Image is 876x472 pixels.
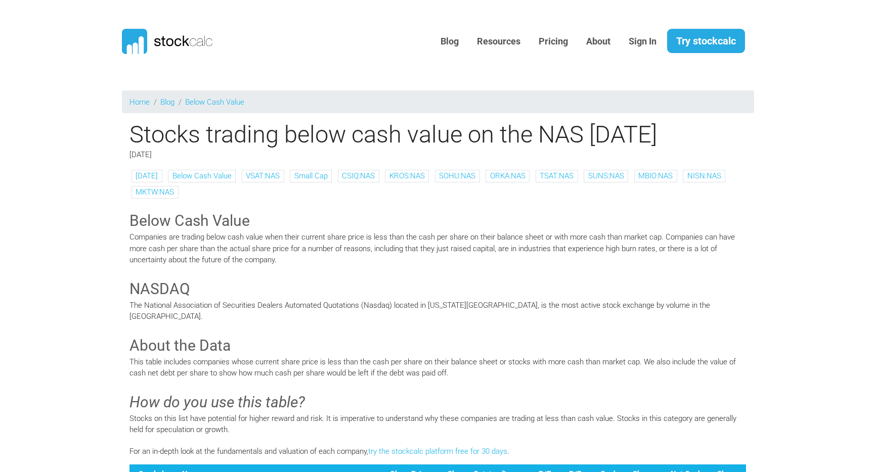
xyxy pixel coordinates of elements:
[122,120,754,149] h1: Stocks trading below cash value on the NAS [DATE]
[129,392,747,413] h3: How do you use this table?
[172,171,232,180] a: Below Cash Value
[667,29,745,53] a: Try stockcalc
[342,171,375,180] a: CSIQ:NAS
[136,171,158,180] a: [DATE]
[129,446,747,457] p: For an in-depth look at the fundamentals and valuation of each company, .
[246,171,280,180] a: VSAT:NAS
[588,171,624,180] a: SUNS:NAS
[389,171,425,180] a: KROS:NAS
[621,29,664,54] a: Sign In
[122,90,754,113] nav: breadcrumb
[433,29,466,54] a: Blog
[160,98,174,107] a: Blog
[294,171,328,180] a: Small Cap
[129,231,747,266] p: Companies are trading below cash value when their current share price is less than the cash per s...
[469,29,528,54] a: Resources
[129,210,747,231] h3: Below Cash Value
[129,278,747,300] h3: NASDAQ
[439,171,475,180] a: SOHU:NAS
[531,29,576,54] a: Pricing
[687,171,721,180] a: NISN:NAS
[129,300,747,322] p: The National Association of Securities Dealers Automated Quotations (Nasdaq) located in [US_STATE...
[579,29,618,54] a: About
[368,447,507,456] a: try the stockcalc platform free for 30 days
[129,150,152,159] span: [DATE]
[136,187,174,197] a: MKTW:NAS
[185,98,244,107] a: Below Cash Value
[129,356,747,379] p: This table includes companies whose current share price is less than the cash per share on their ...
[490,171,525,180] a: ORKA:NAS
[129,98,150,107] a: Home
[129,413,747,436] p: Stocks on this list have potential for higher reward and risk. It is imperative to understand why...
[638,171,673,180] a: MBIO:NAS
[129,335,747,356] h3: About the Data
[540,171,574,180] a: TSAT:NAS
